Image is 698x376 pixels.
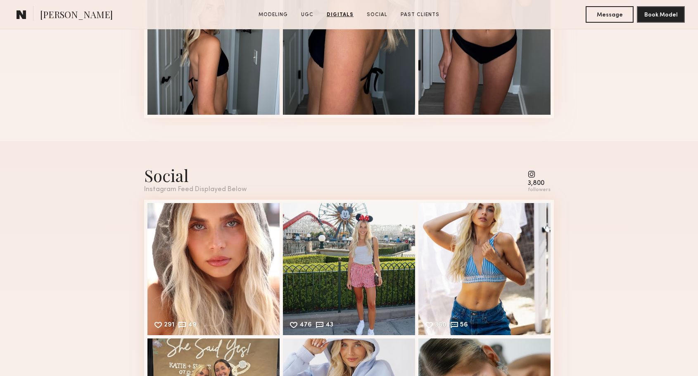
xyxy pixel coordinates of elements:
div: 360 [435,322,446,329]
div: followers [528,187,551,193]
a: Past Clients [397,11,443,19]
span: [PERSON_NAME] [40,8,113,23]
a: Modeling [255,11,291,19]
a: UGC [298,11,317,19]
button: Book Model [637,6,685,23]
div: 291 [164,322,174,329]
div: 3,800 [528,180,551,187]
div: 43 [325,322,333,329]
div: 476 [299,322,312,329]
button: Message [586,6,634,23]
a: Social [363,11,391,19]
div: Social [144,164,247,186]
a: Book Model [637,11,685,18]
a: Digitals [323,11,357,19]
div: Instagram Feed Displayed Below [144,186,247,193]
div: 56 [460,322,468,329]
div: 49 [188,322,197,329]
